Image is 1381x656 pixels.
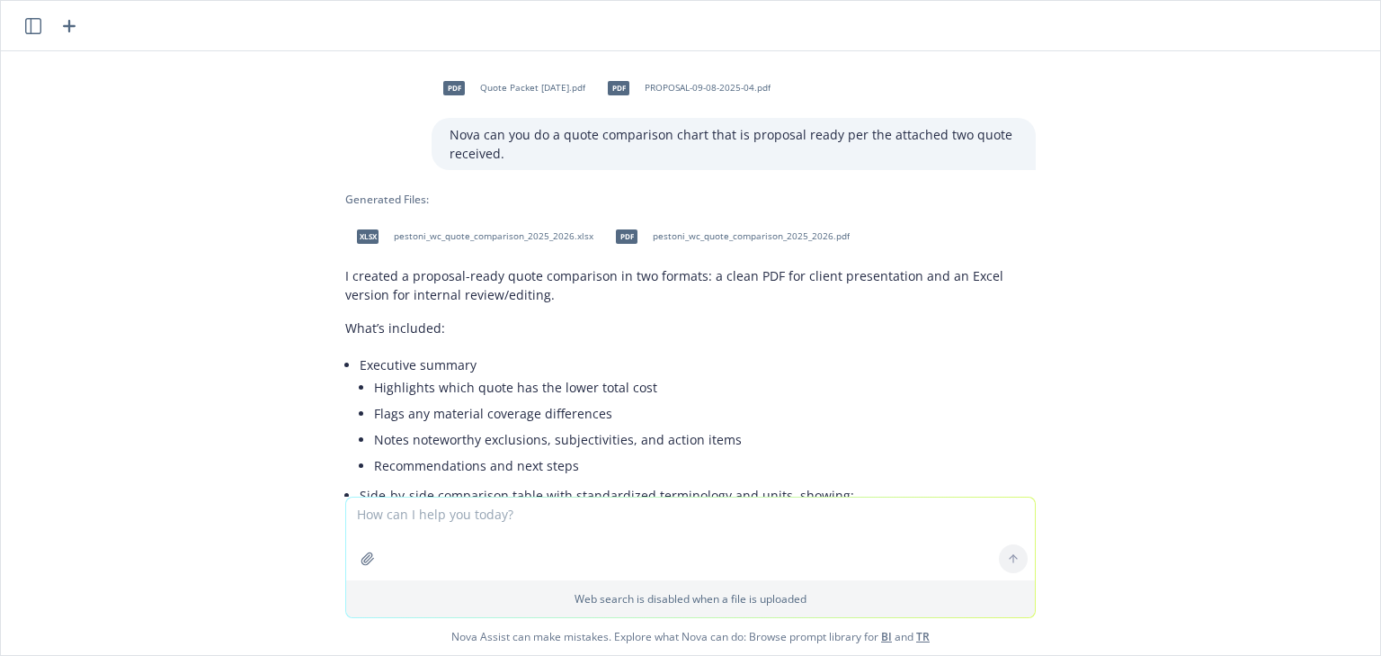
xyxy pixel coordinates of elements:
p: Side-by-side comparison table with standardized terminology and units, showing: [360,486,1036,505]
span: Quote Packet [DATE].pdf [480,82,585,94]
span: Nova Assist can make mistakes. Explore what Nova can do: Browse prompt library for and [8,618,1373,655]
span: pdf [608,81,629,94]
li: Recommendations and next steps [374,453,1036,479]
div: pdfQuote Packet [DATE].pdf [432,66,589,111]
div: xlsxpestoni_wc_quote_comparison_2025_2026.xlsx [345,214,597,259]
span: pestoni_wc_quote_comparison_2025_2026.xlsx [394,230,593,242]
li: Flags any material coverage differences [374,400,1036,427]
span: xlsx [357,229,379,243]
div: pdfPROPOSAL-09-08-2025-04.pdf [596,66,774,111]
li: Highlights which quote has the lower total cost [374,374,1036,400]
p: Nova can you do a quote comparison chart that is proposal ready per the attached two quote received. [450,125,1018,163]
span: pdf [443,81,465,94]
p: What’s included: [345,319,1036,337]
span: pdf [616,229,637,243]
p: I created a proposal-ready quote comparison in two formats: a clean PDF for client presentation a... [345,266,1036,304]
span: pestoni_wc_quote_comparison_2025_2026.pdf [653,230,850,242]
div: Generated Files: [345,192,1036,207]
li: Notes noteworthy exclusions, subjectivities, and action items [374,427,1036,453]
a: BI [881,629,892,644]
span: PROPOSAL-09-08-2025-04.pdf [645,82,771,94]
div: pdfpestoni_wc_quote_comparison_2025_2026.pdf [604,214,853,259]
a: TR [916,629,930,644]
p: Web search is disabled when a file is uploaded [357,591,1024,607]
p: Executive summary [360,355,1036,374]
